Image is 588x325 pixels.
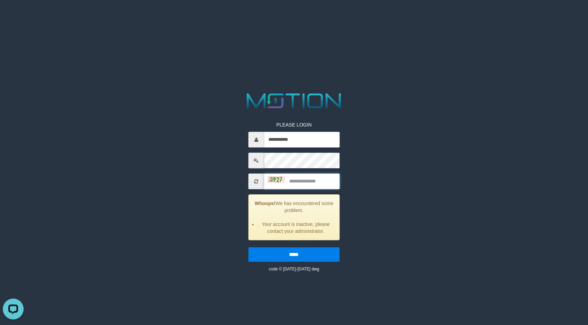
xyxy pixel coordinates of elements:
[258,221,334,235] li: Your account is inactive, please contact your administrator.
[269,267,319,272] small: code © [DATE]-[DATE] dwg
[255,201,276,206] strong: Whoops!
[249,195,339,241] div: We has encountered some problem.
[243,91,345,111] img: MOTION_logo.png
[3,3,24,24] button: Open LiveChat chat widget
[268,176,285,183] img: captcha
[249,122,339,129] p: PLEASE LOGIN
